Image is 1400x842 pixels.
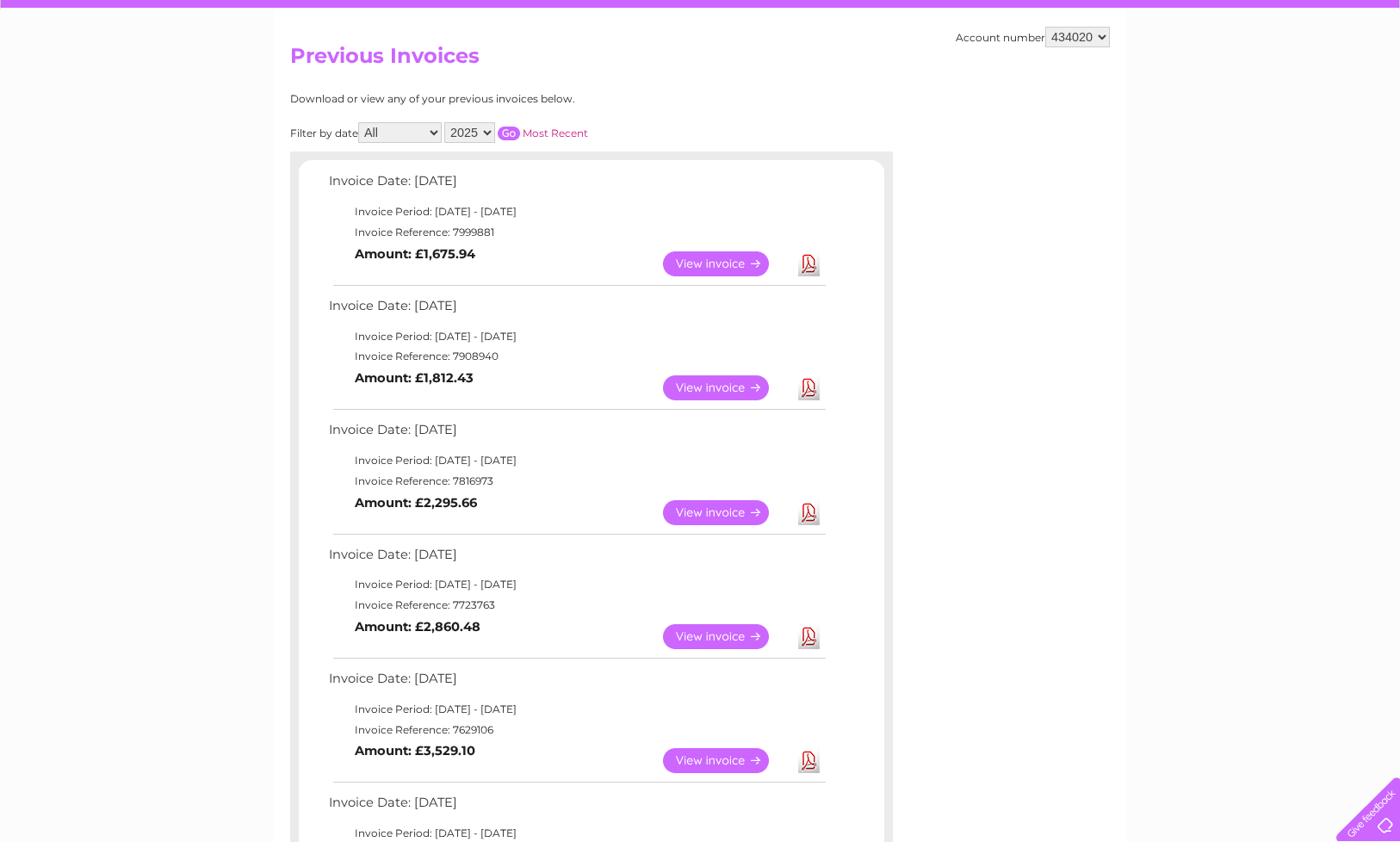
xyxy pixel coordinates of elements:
td: Invoice Reference: 7816973 [325,471,828,492]
a: View [663,251,790,276]
td: Invoice Date: [DATE] [325,543,828,575]
a: Blog [1250,73,1275,86]
a: View [663,748,790,773]
div: Download or view any of your previous invoices below. [290,93,742,105]
td: Invoice Period: [DATE] - [DATE] [325,326,828,347]
td: Invoice Reference: 7629106 [325,720,828,740]
div: Account number [956,27,1110,47]
a: Telecoms [1188,73,1240,86]
td: Invoice Period: [DATE] - [DATE] [325,201,828,222]
a: Energy [1140,73,1178,86]
b: Amount: £1,812.43 [355,370,474,386]
b: Amount: £1,675.94 [355,246,475,262]
b: Amount: £3,529.10 [355,743,475,758]
a: 0333 014 3131 [1075,9,1194,30]
a: Most Recent [523,127,588,139]
a: View [663,624,790,649]
a: Log out [1343,73,1384,86]
div: Clear Business is a trading name of Verastar Limited (registered in [GEOGRAPHIC_DATA] No. 3667643... [294,9,1108,84]
td: Invoice Date: [DATE] [325,170,828,201]
td: Invoice Period: [DATE] - [DATE] [325,699,828,720]
td: Invoice Period: [DATE] - [DATE] [325,574,828,595]
div: Filter by date [290,122,742,143]
a: Contact [1285,73,1328,86]
a: Water [1097,73,1130,86]
td: Invoice Period: [DATE] - [DATE] [325,450,828,471]
a: Download [798,251,820,276]
td: Invoice Date: [DATE] [325,667,828,699]
b: Amount: £2,295.66 [355,495,477,511]
a: Download [798,748,820,773]
a: Download [798,624,820,649]
a: View [663,500,790,525]
td: Invoice Reference: 7999881 [325,222,828,243]
td: Invoice Date: [DATE] [325,418,828,450]
img: logo.png [49,45,137,97]
a: View [663,375,790,400]
h2: Previous Invoices [290,44,1110,77]
td: Invoice Date: [DATE] [325,294,828,326]
a: Download [798,500,820,525]
td: Invoice Date: [DATE] [325,791,828,823]
td: Invoice Reference: 7908940 [325,346,828,367]
td: Invoice Reference: 7723763 [325,595,828,616]
a: Download [798,375,820,400]
b: Amount: £2,860.48 [355,619,480,635]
